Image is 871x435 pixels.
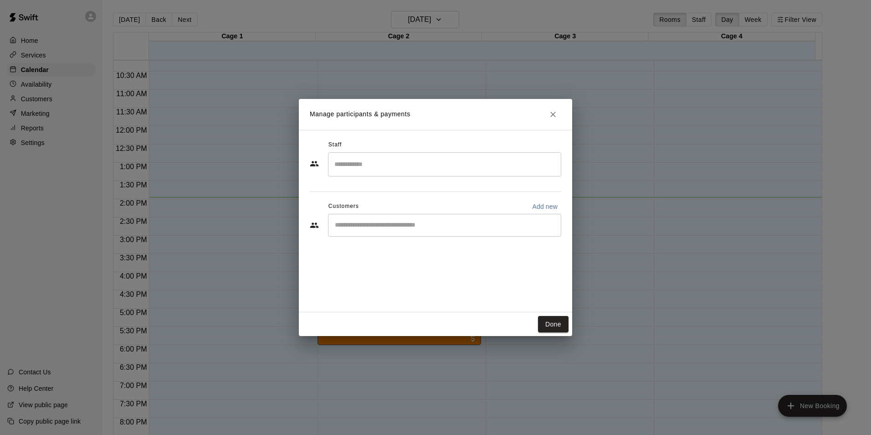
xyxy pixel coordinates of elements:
[328,138,342,152] span: Staff
[545,106,561,123] button: Close
[528,199,561,214] button: Add new
[310,221,319,230] svg: Customers
[328,199,359,214] span: Customers
[328,214,561,237] div: Start typing to search customers...
[532,202,558,211] p: Add new
[538,316,569,333] button: Done
[310,159,319,168] svg: Staff
[328,152,561,176] div: Search staff
[310,109,410,119] p: Manage participants & payments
